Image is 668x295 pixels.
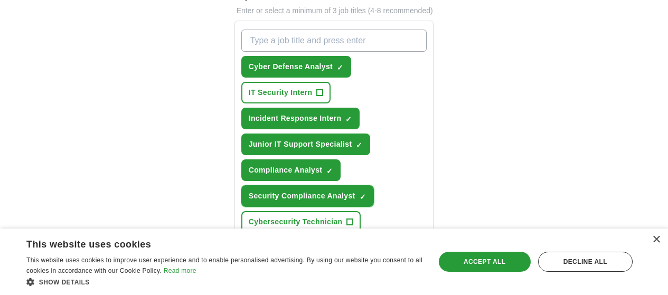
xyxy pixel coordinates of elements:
span: Compliance Analyst [249,165,323,176]
span: ✓ [337,63,343,72]
span: Cybersecurity Technician [249,216,343,227]
button: Incident Response Intern✓ [241,108,360,129]
div: This website uses cookies [26,235,397,251]
button: Junior IT Support Specialist✓ [241,134,371,155]
button: Security Compliance Analyst✓ [241,185,374,207]
button: Cybersecurity Technician [241,211,361,233]
span: ✓ [326,167,333,175]
span: Cyber Defense Analyst [249,61,333,72]
button: IT Security Intern [241,82,331,103]
span: Security Compliance Analyst [249,191,355,202]
span: Show details [39,279,90,286]
button: Compliance Analyst✓ [241,159,341,181]
div: Accept all [439,252,531,272]
input: Type a job title and press enter [241,30,427,52]
span: IT Security Intern [249,87,313,98]
span: Junior IT Support Specialist [249,139,352,150]
button: Cyber Defense Analyst✓ [241,56,351,78]
span: Incident Response Intern [249,113,342,124]
p: Enter or select a minimum of 3 job titles (4-8 recommended) [234,5,434,16]
span: ✓ [356,141,362,149]
div: Decline all [538,252,633,272]
span: ✓ [360,193,366,201]
span: This website uses cookies to improve user experience and to enable personalised advertising. By u... [26,256,422,274]
div: Show details [26,277,423,287]
a: Read more, opens a new window [164,267,196,274]
span: ✓ [345,115,352,123]
div: Close [652,236,660,244]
